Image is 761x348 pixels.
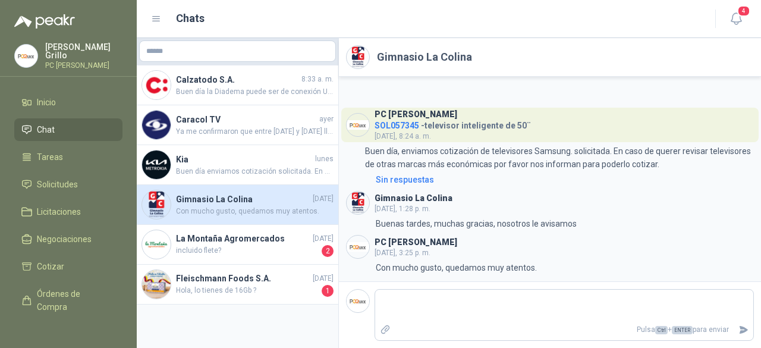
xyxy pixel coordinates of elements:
[376,173,434,186] div: Sin respuestas
[375,249,430,257] span: [DATE], 3:25 p. m.
[375,319,395,340] label: Adjuntar archivos
[137,145,338,185] a: Company LogoKialunesBuen día enviamos cotización solicitada. En caso de requerir inyector [PERSON...
[672,326,693,334] span: ENTER
[347,290,369,312] img: Company Logo
[313,273,334,284] span: [DATE]
[176,10,205,27] h1: Chats
[376,261,537,274] p: Con mucho gusto, quedamos muy atentos.
[375,205,430,213] span: [DATE], 1:28 p. m.
[142,71,171,99] img: Company Logo
[14,283,122,318] a: Órdenes de Compra
[375,239,457,246] h3: PC [PERSON_NAME]
[37,205,81,218] span: Licitaciones
[734,319,753,340] button: Enviar
[365,145,754,171] p: Buen día, enviamos cotización de televisores Samsung. solicitada. En caso de querer revisar telev...
[347,236,369,258] img: Company Logo
[376,217,577,230] p: Buenas tardes, muchas gracias, nosotros le avisamos
[14,173,122,196] a: Solicitudes
[176,272,310,285] h4: Fleischmann Foods S.A.
[176,206,334,217] span: Con mucho gusto, quedamos muy atentos.
[319,114,334,125] span: ayer
[347,46,369,68] img: Company Logo
[45,43,122,59] p: [PERSON_NAME] Grillo
[37,260,64,273] span: Cotizar
[377,49,472,65] h2: Gimnasio La Colina
[176,73,299,86] h4: Calzatodo S.A.
[137,65,338,105] a: Company LogoCalzatodo S.A.8:33 a. m.Buen día la Diadema puede ser de conexión USB?
[375,111,457,118] h3: PC [PERSON_NAME]
[14,118,122,141] a: Chat
[176,113,317,126] h4: Caracol TV
[395,319,734,340] p: Pulsa + para enviar
[37,96,56,109] span: Inicio
[347,114,369,136] img: Company Logo
[14,228,122,250] a: Negociaciones
[315,153,334,165] span: lunes
[375,118,531,129] h4: - televisor inteligente de 50¨
[176,232,310,245] h4: La Montaña Agromercados
[322,245,334,257] span: 2
[375,121,419,130] span: SOL057345
[313,193,334,205] span: [DATE]
[322,285,334,297] span: 1
[375,195,452,202] h3: Gimnasio La Colina
[176,245,319,257] span: incluido flete?
[725,8,747,30] button: 4
[45,62,122,69] p: PC [PERSON_NAME]
[347,192,369,214] img: Company Logo
[37,233,92,246] span: Negociaciones
[14,255,122,278] a: Cotizar
[137,265,338,305] a: Company LogoFleischmann Foods S.A.[DATE]Hola, lo tienes de 16Gb ?1
[37,287,111,313] span: Órdenes de Compra
[176,126,334,137] span: Ya me confirmaron que entre [DATE] y [DATE] llegan los cotizados originalmente de 1 metro. Entonc...
[37,151,63,164] span: Tareas
[313,233,334,244] span: [DATE]
[14,146,122,168] a: Tareas
[137,225,338,265] a: Company LogoLa Montaña Agromercados[DATE]incluido flete?2
[176,166,334,177] span: Buen día enviamos cotización solicitada. En caso de requerir inyector [PERSON_NAME] favor hacérno...
[37,123,55,136] span: Chat
[142,270,171,299] img: Company Logo
[14,14,75,29] img: Logo peakr
[301,74,334,85] span: 8:33 a. m.
[142,190,171,219] img: Company Logo
[14,91,122,114] a: Inicio
[176,285,319,297] span: Hola, lo tienes de 16Gb ?
[37,178,78,191] span: Solicitudes
[137,185,338,225] a: Company LogoGimnasio La Colina[DATE]Con mucho gusto, quedamos muy atentos.
[176,153,313,166] h4: Kia
[142,151,171,179] img: Company Logo
[176,86,334,98] span: Buen día la Diadema puede ser de conexión USB?
[737,5,750,17] span: 4
[137,105,338,145] a: Company LogoCaracol TVayerYa me confirmaron que entre [DATE] y [DATE] llegan los cotizados origin...
[14,200,122,223] a: Licitaciones
[373,173,754,186] a: Sin respuestas
[655,326,668,334] span: Ctrl
[142,111,171,139] img: Company Logo
[15,45,37,67] img: Company Logo
[142,230,171,259] img: Company Logo
[176,193,310,206] h4: Gimnasio La Colina
[375,132,431,140] span: [DATE], 8:24 a. m.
